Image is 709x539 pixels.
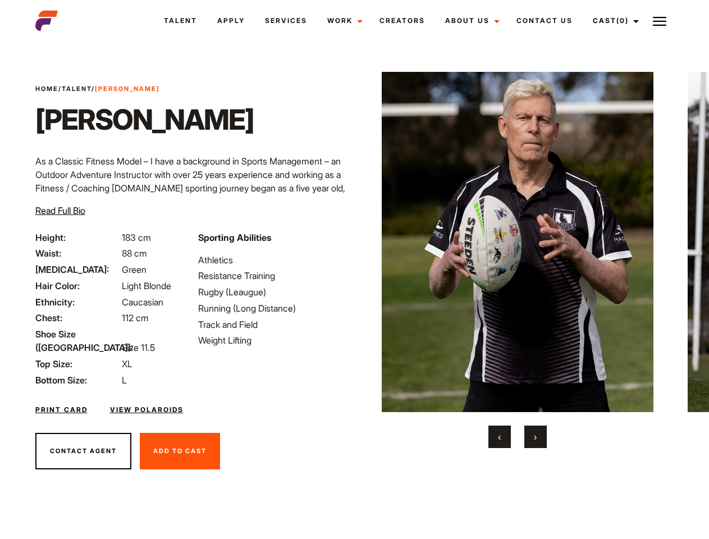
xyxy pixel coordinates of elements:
[35,205,85,216] span: Read Full Bio
[35,10,58,32] img: cropped-aefm-brand-fav-22-square.png
[35,231,120,244] span: Height:
[122,248,147,259] span: 88 cm
[35,311,120,325] span: Chest:
[653,15,666,28] img: Burger icon
[198,232,271,243] strong: Sporting Abilities
[62,85,92,93] a: Talent
[35,204,85,217] button: Read Full Bio
[506,6,583,36] a: Contact Us
[122,374,127,386] span: L
[255,6,317,36] a: Services
[583,6,646,36] a: Cast(0)
[198,334,347,347] li: Weight Lifting
[198,253,347,267] li: Athletics
[35,405,88,415] a: Print Card
[122,342,155,353] span: Size 11.5
[122,280,171,291] span: Light Blonde
[35,373,120,387] span: Bottom Size:
[35,433,131,470] button: Contact Agent
[317,6,369,36] a: Work
[154,6,207,36] a: Talent
[198,302,347,315] li: Running (Long Distance)
[198,318,347,331] li: Track and Field
[153,447,207,455] span: Add To Cast
[207,6,255,36] a: Apply
[35,103,254,136] h1: [PERSON_NAME]
[35,246,120,260] span: Waist:
[35,154,348,222] p: As a Classic Fitness Model – I have a background in Sports Management – an Outdoor Adventure Inst...
[198,269,347,282] li: Resistance Training
[369,6,435,36] a: Creators
[35,84,160,94] span: / /
[95,85,160,93] strong: [PERSON_NAME]
[140,433,220,470] button: Add To Cast
[198,285,347,299] li: Rugby (Leaugue)
[35,85,58,93] a: Home
[35,327,120,354] span: Shoe Size ([GEOGRAPHIC_DATA]):
[35,279,120,293] span: Hair Color:
[35,295,120,309] span: Ethnicity:
[616,16,629,25] span: (0)
[35,357,120,371] span: Top Size:
[498,431,501,442] span: Previous
[35,263,120,276] span: [MEDICAL_DATA]:
[122,312,149,323] span: 112 cm
[122,264,147,275] span: Green
[122,358,132,369] span: XL
[122,296,163,308] span: Caucasian
[122,232,151,243] span: 183 cm
[435,6,506,36] a: About Us
[110,405,184,415] a: View Polaroids
[534,431,537,442] span: Next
